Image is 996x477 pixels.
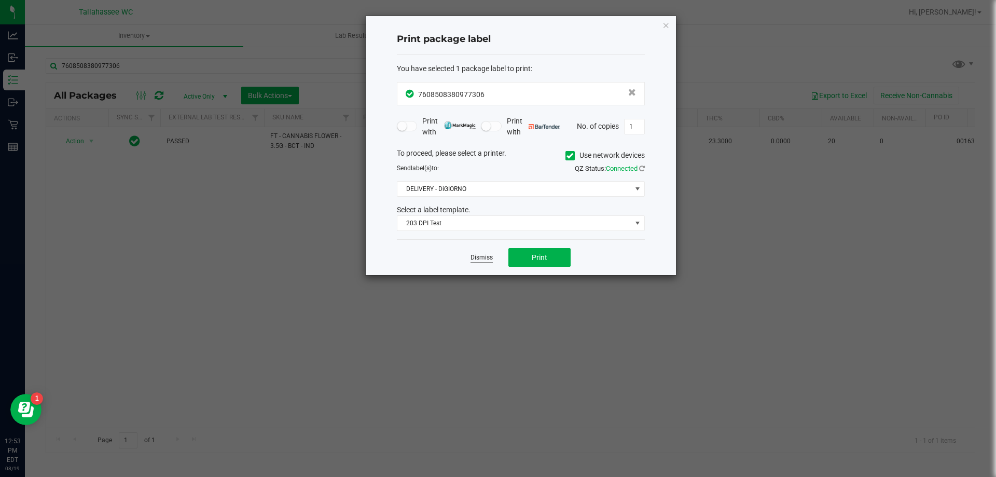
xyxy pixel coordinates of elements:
[418,90,485,99] span: 7608508380977306
[10,394,41,425] iframe: Resource center
[532,253,547,262] span: Print
[606,165,638,172] span: Connected
[406,88,416,99] span: In Sync
[507,116,560,138] span: Print with
[397,165,439,172] span: Send to:
[397,216,631,230] span: 203 DPI Test
[31,392,43,405] iframe: Resource center unread badge
[411,165,432,172] span: label(s)
[397,33,645,46] h4: Print package label
[422,116,476,138] span: Print with
[471,253,493,262] a: Dismiss
[397,64,531,73] span: You have selected 1 package label to print
[575,165,645,172] span: QZ Status:
[565,150,645,161] label: Use network devices
[444,121,476,129] img: mark_magic_cybra.png
[389,148,653,163] div: To proceed, please select a printer.
[508,248,571,267] button: Print
[397,182,631,196] span: DELIVERY - DiGIORNO
[529,124,560,129] img: bartender.png
[577,121,619,130] span: No. of copies
[397,63,645,74] div: :
[389,205,653,215] div: Select a label template.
